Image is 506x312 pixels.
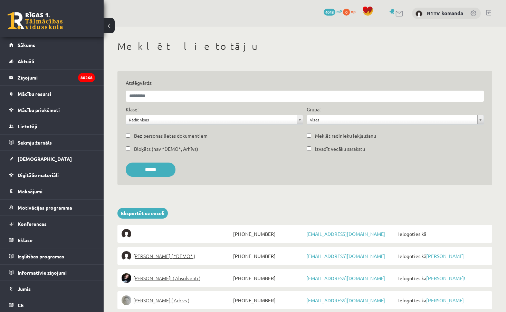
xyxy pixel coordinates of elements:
[122,273,231,283] a: [PERSON_NAME]! ( Absolventi )
[351,9,355,14] span: xp
[426,253,464,259] a: [PERSON_NAME]
[18,269,67,276] span: Informatīvie ziņojumi
[9,118,95,134] a: Lietotāji
[122,295,231,305] a: [PERSON_NAME] ( Arhīvs )
[18,237,32,243] span: Eklase
[133,251,195,261] span: [PERSON_NAME] ( *DEMO* )
[9,151,95,167] a: [DEMOGRAPHIC_DATA]
[18,204,72,211] span: Motivācijas programma
[9,86,95,102] a: Mācību resursi
[9,102,95,118] a: Mācību priekšmeti
[8,12,63,29] a: Rīgas 1. Tālmācības vidusskola
[9,281,95,297] a: Jumis
[231,273,305,283] span: [PHONE_NUMBER]
[126,79,484,86] label: Atslēgvārds:
[122,251,131,261] img: Elīna Elizabete Ancveriņa
[306,275,385,281] a: [EMAIL_ADDRESS][DOMAIN_NAME]
[9,37,95,53] a: Sākums
[306,253,385,259] a: [EMAIL_ADDRESS][DOMAIN_NAME]
[336,9,342,14] span: mP
[9,232,95,248] a: Eklase
[9,200,95,215] a: Motivācijas programma
[426,275,465,281] a: [PERSON_NAME]!
[134,132,208,139] label: Bez personas lietas dokumentiem
[9,248,95,264] a: Izglītības programas
[18,123,37,129] span: Lietotāji
[231,295,305,305] span: [PHONE_NUMBER]
[9,183,95,199] a: Maksājumi
[307,115,484,124] a: Visas
[416,10,422,17] img: R1TV komanda
[18,70,95,85] legend: Ziņojumi
[324,9,335,16] span: 4048
[78,73,95,82] i: 80268
[129,115,294,124] span: Rādīt visas
[307,106,321,113] label: Grupa:
[9,167,95,183] a: Digitālie materiāli
[122,251,231,261] a: [PERSON_NAME] ( *DEMO* )
[18,156,72,162] span: [DEMOGRAPHIC_DATA]
[126,115,303,124] a: Rādīt visas
[310,115,475,124] span: Visas
[9,70,95,85] a: Ziņojumi80268
[397,273,488,283] span: Ielogoties kā
[426,297,464,303] a: [PERSON_NAME]
[18,91,51,97] span: Mācību resursi
[231,229,305,239] span: [PHONE_NUMBER]
[18,58,34,64] span: Aktuāli
[133,273,200,283] span: [PERSON_NAME]! ( Absolventi )
[18,139,52,146] span: Sekmju žurnāls
[18,253,64,259] span: Izglītības programas
[18,183,95,199] legend: Maksājumi
[324,9,342,14] a: 4048 mP
[133,295,189,305] span: [PERSON_NAME] ( Arhīvs )
[117,40,492,52] h1: Meklēt lietotāju
[9,265,95,281] a: Informatīvie ziņojumi
[126,106,139,113] label: Klase:
[306,231,385,237] a: [EMAIL_ADDRESS][DOMAIN_NAME]
[9,216,95,232] a: Konferences
[18,172,59,178] span: Digitālie materiāli
[18,107,60,113] span: Mācību priekšmeti
[9,135,95,150] a: Sekmju žurnāls
[427,10,463,17] a: R1TV komanda
[18,286,31,292] span: Jumis
[18,221,47,227] span: Konferences
[343,9,359,14] a: 0 xp
[122,295,131,305] img: Lelde Braune
[231,251,305,261] span: [PHONE_NUMBER]
[397,229,488,239] span: Ielogoties kā
[315,132,376,139] label: Meklēt radinieku iekļaušanu
[18,302,23,308] span: CE
[343,9,350,16] span: 0
[315,145,365,153] label: Izvadīt vecāku sarakstu
[397,251,488,261] span: Ielogoties kā
[9,53,95,69] a: Aktuāli
[134,145,198,153] label: Bloķēts (nav *DEMO*, Arhīvs)
[306,297,385,303] a: [EMAIL_ADDRESS][DOMAIN_NAME]
[122,273,131,283] img: Sofija Anrio-Karlauska!
[18,42,35,48] span: Sākums
[117,208,168,219] a: Eksportēt uz exceli
[397,295,488,305] span: Ielogoties kā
